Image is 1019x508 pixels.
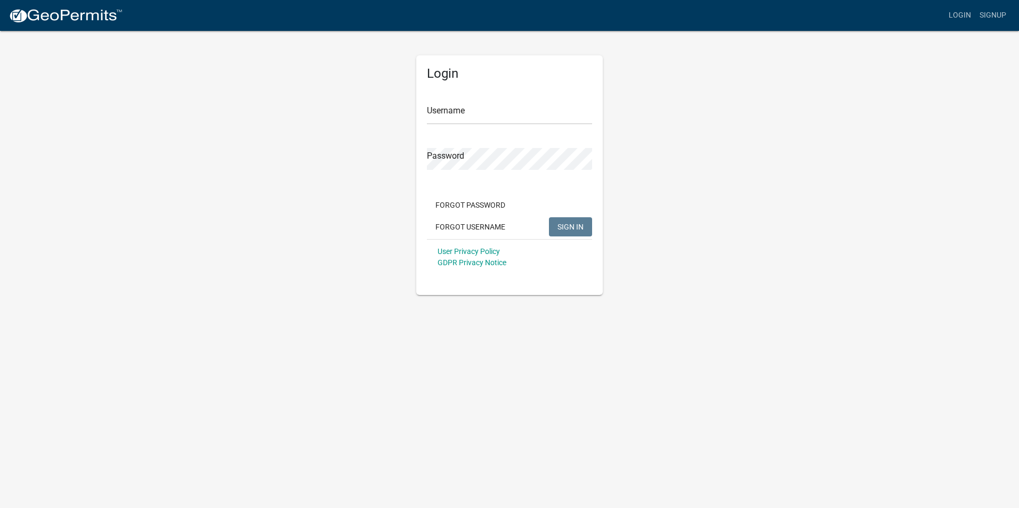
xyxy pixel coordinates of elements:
a: Login [944,5,975,26]
a: Signup [975,5,1010,26]
button: Forgot Username [427,217,514,236]
h5: Login [427,66,592,81]
a: User Privacy Policy [438,247,500,256]
button: SIGN IN [549,217,592,236]
span: SIGN IN [557,222,584,231]
a: GDPR Privacy Notice [438,258,506,267]
button: Forgot Password [427,195,514,215]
